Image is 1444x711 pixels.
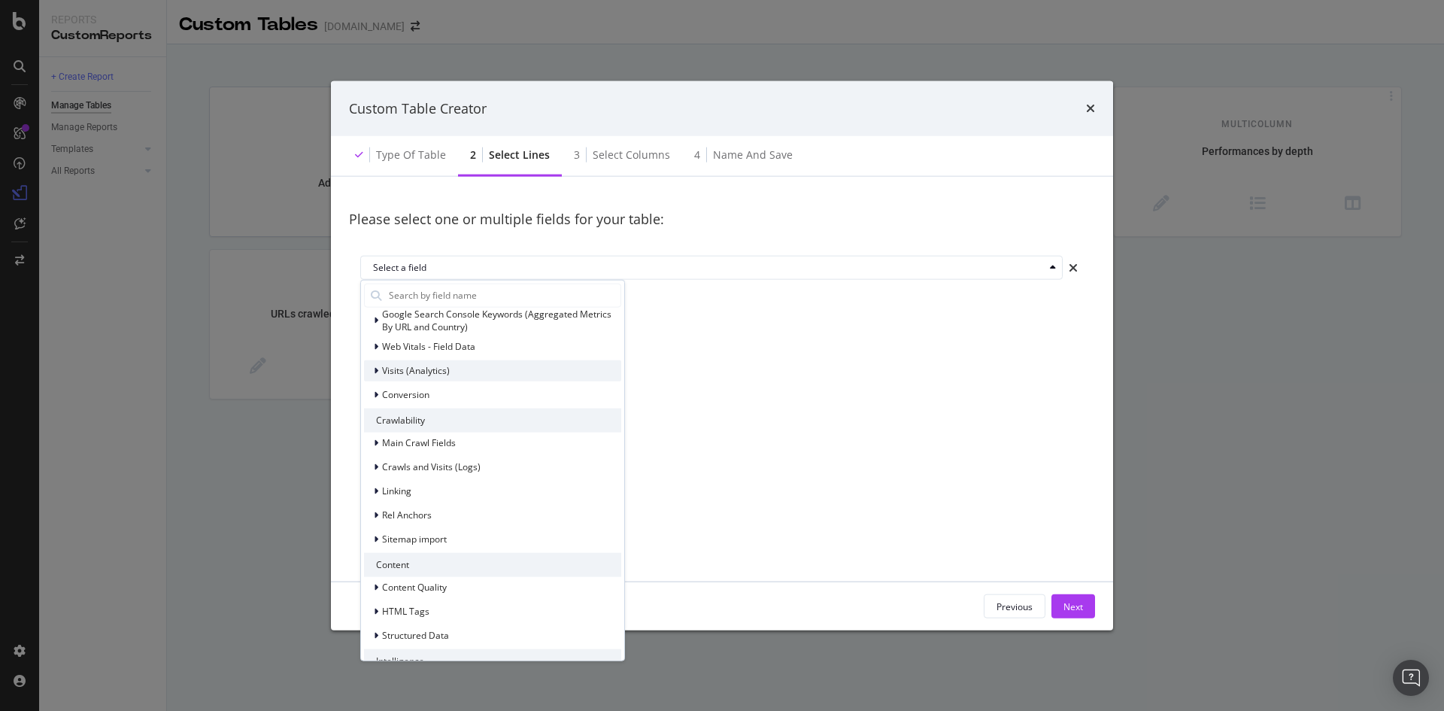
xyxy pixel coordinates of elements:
[1063,600,1083,612] div: Next
[574,147,580,163] div: 3
[1393,660,1429,696] div: Open Intercom Messenger
[349,99,487,118] div: Custom Table Creator
[331,81,1113,630] div: modal
[382,533,447,545] span: Sitemap import
[382,485,411,497] span: Linking
[382,460,481,473] span: Crawls and Visits (Logs)
[382,436,456,449] span: Main Crawl Fields
[364,409,621,433] div: Crawlability
[387,284,620,306] input: Search by field name
[713,147,793,163] div: Name and save
[593,147,670,163] div: Select columns
[382,340,475,353] span: Web Vitals - Field Data
[1063,256,1084,280] div: times
[373,263,1044,272] div: Select a field
[1086,99,1095,118] div: times
[984,594,1045,618] button: Previous
[997,600,1033,612] div: Previous
[382,307,611,333] span: Google Search Console Keywords (Aggregated Metrics By URL and Country)
[382,509,432,521] span: Rel Anchors
[382,605,429,618] span: HTML Tags
[470,147,476,163] div: 2
[382,364,450,377] span: Visits (Analytics)
[489,147,550,163] div: Select lines
[349,195,1095,245] div: Please select one or multiple fields for your table:
[364,649,621,673] div: Intelligence
[694,147,700,163] div: 4
[376,147,446,163] div: Type of table
[382,388,429,401] span: Conversion
[364,553,621,577] div: Content
[382,581,447,594] span: Content Quality
[382,629,449,642] span: Structured Data
[360,256,1063,280] button: Select a field
[1051,594,1095,618] button: Next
